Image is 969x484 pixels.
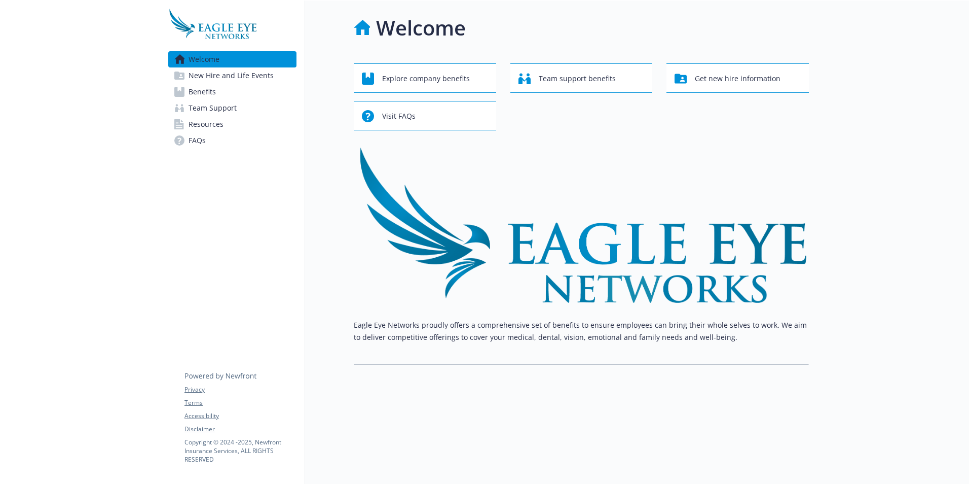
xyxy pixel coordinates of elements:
a: Resources [168,116,296,132]
span: Get new hire information [695,69,780,88]
span: Team Support [189,100,237,116]
span: Team support benefits [539,69,616,88]
p: Eagle Eye Networks proudly offers a comprehensive set of benefits to ensure employees can bring t... [354,319,809,343]
a: Benefits [168,84,296,100]
button: Explore company benefits [354,63,496,93]
img: overview page banner [354,147,809,303]
a: Accessibility [184,411,296,421]
a: Welcome [168,51,296,67]
span: New Hire and Life Events [189,67,274,84]
span: Explore company benefits [382,69,470,88]
button: Team support benefits [510,63,653,93]
a: Team Support [168,100,296,116]
a: Disclaimer [184,425,296,434]
span: Welcome [189,51,219,67]
button: Visit FAQs [354,101,496,130]
a: Terms [184,398,296,407]
a: New Hire and Life Events [168,67,296,84]
button: Get new hire information [666,63,809,93]
span: FAQs [189,132,206,149]
p: Copyright © 2024 - 2025 , Newfront Insurance Services, ALL RIGHTS RESERVED [184,438,296,464]
span: Visit FAQs [382,107,416,126]
h1: Welcome [376,13,466,43]
a: Privacy [184,385,296,394]
a: FAQs [168,132,296,149]
span: Benefits [189,84,216,100]
span: Resources [189,116,223,132]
